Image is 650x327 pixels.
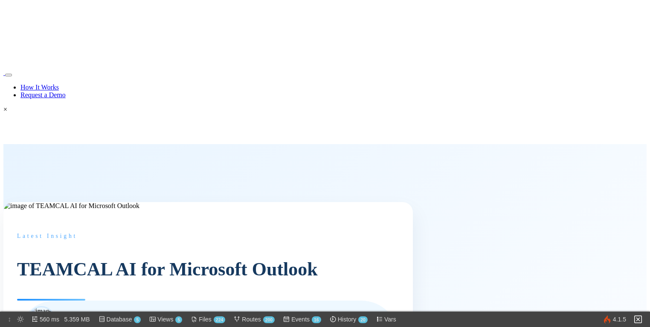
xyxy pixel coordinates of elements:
a: Events16 [279,312,325,327]
a: Files224 [186,312,229,327]
h1: TEAMCAL AI for Microsoft Outlook [17,258,399,280]
a: Vars [372,312,400,327]
span: Vars [384,312,396,327]
a: History20 [325,312,372,327]
a: How It Works [20,84,59,91]
a: Views5 [145,312,186,327]
span: Views [157,312,182,327]
img: xlCoT9M6nEtmRSPCQAAAABJRU5ErkJggg== [330,316,337,323]
span: History [338,312,368,327]
p: Latest Insight [17,233,399,240]
a: 560 ms 5.359 MB [27,312,94,327]
div: × [3,106,647,113]
img: SUme3KMFQ77+Yfzh8eYF8+orDuDWU5LAAAAAElFTkSuQmCC [283,316,290,323]
span: 560 ms 5.359 MB [40,312,90,327]
img: 08Tc8NOwQ8sIfMeYFjqKDjdU2sp4AAAAASUVORK5CYII= [149,316,156,323]
img: 8PzjOOzx1D3i1pKTTAAAAAElFTkSuQmCC [191,316,197,323]
span: 16 [312,316,321,323]
a: 4.1.5 [600,312,630,327]
span: 200 [263,316,275,323]
span: Routes [242,312,275,327]
img: image of TEAMCAL AI for Microsoft Outlook [3,202,139,210]
img: UC6HIpnQMXAqQXIvo0khxNDjcMEQEmU9AzDuNI7Lgw1DhOAJIEuhQcRKMcC+e+QNHdDpcgD6BaAANSSQqBcENFlDi6AzQKqgk... [32,316,38,323]
span: Events [291,312,321,327]
a: Database5 [94,312,145,327]
a: Request a Demo [20,91,66,98]
img: wrH+QB+duli6MYJdQAAAABJRU5ErkJggg== [234,316,241,323]
span: 20 [358,316,368,323]
a: Routes200 [229,312,279,327]
span: 224 [214,316,226,323]
img: mUlBQDqHGjgBjAwAAACexpph6oHSQAAAAASUVORK5CYII= [99,316,105,323]
span: Database [107,312,141,327]
span: 5 [175,316,182,323]
span: Files [199,312,225,327]
img: lkCRlAAAAAElFTkSuQmCC [376,316,383,323]
a: 🔅 [14,312,27,327]
span: 5 [134,316,141,323]
a: ↕ [5,312,14,327]
img: +HMhETRE6S8TxpZ7KGXAAAAAElFTkSuQmCC [633,314,643,324]
button: Toggle navigation [5,74,12,76]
